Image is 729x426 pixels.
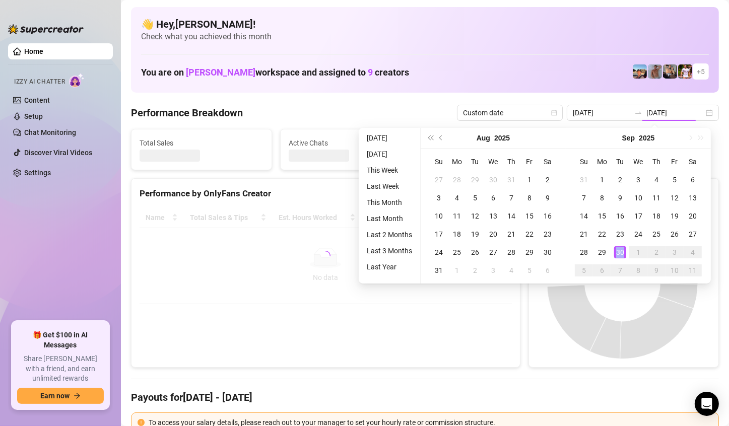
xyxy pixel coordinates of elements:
h4: Performance Breakdown [131,106,243,120]
span: loading [319,249,332,262]
span: + 5 [697,66,705,77]
h4: 👋 Hey, [PERSON_NAME] ! [141,17,709,31]
span: arrow-right [74,392,81,399]
span: Earn now [40,392,70,400]
a: Settings [24,169,51,177]
button: Earn nowarrow-right [17,388,104,404]
a: Chat Monitoring [24,128,76,136]
img: AI Chatter [69,73,85,88]
span: Active Chats [289,137,413,149]
span: Share [PERSON_NAME] with a friend, and earn unlimited rewards [17,354,104,384]
span: Total Sales [140,137,263,149]
img: George [663,64,677,79]
span: swap-right [634,109,642,117]
div: Performance by OnlyFans Creator [140,187,512,200]
span: calendar [551,110,557,116]
span: Messages Sent [438,137,562,149]
a: Discover Viral Videos [24,149,92,157]
span: Custom date [463,105,557,120]
input: Start date [573,107,630,118]
span: [PERSON_NAME] [186,67,255,78]
span: Izzy AI Chatter [14,77,65,87]
span: to [634,109,642,117]
img: logo-BBDzfeDw.svg [8,24,84,34]
div: Open Intercom Messenger [695,392,719,416]
span: Check what you achieved this month [141,31,709,42]
h4: Payouts for [DATE] - [DATE] [131,390,719,404]
div: Sales by OnlyFans Creator [537,187,710,200]
span: 🎁 Get $100 in AI Messages [17,330,104,350]
h1: You are on workspace and assigned to creators [141,67,409,78]
a: Home [24,47,43,55]
input: End date [646,107,704,118]
span: exclamation-circle [138,419,145,426]
span: 9 [368,67,373,78]
a: Content [24,96,50,104]
a: Setup [24,112,43,120]
img: Zach [633,64,647,79]
img: Hector [678,64,692,79]
img: Joey [648,64,662,79]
